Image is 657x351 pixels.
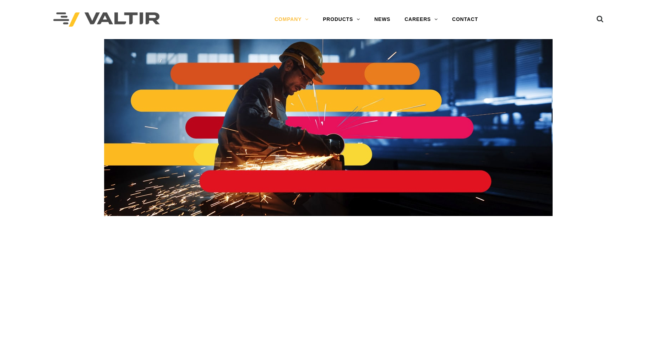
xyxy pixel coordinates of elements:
h2: ALWAYS EVOLVING [171,261,552,272]
strong: Allow us to reintroduce ourselves. We are Valtir. [171,278,331,285]
a: COMPANY [267,12,316,27]
img: Valtir [53,12,160,27]
a: PRODUCTS [316,12,367,27]
p: You may not know this name yet, but you know us. We’ve been around. We didn’t just break the mold... [171,293,552,318]
a: CAREERS [397,12,445,27]
a: NEWS [367,12,397,27]
a: CONTACT [445,12,485,27]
